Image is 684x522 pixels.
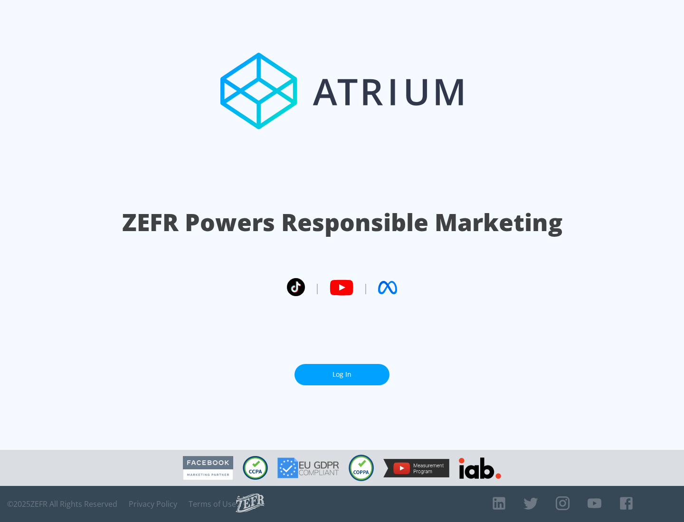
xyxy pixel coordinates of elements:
h1: ZEFR Powers Responsible Marketing [122,206,562,239]
img: CCPA Compliant [243,456,268,480]
span: | [363,280,369,295]
img: Facebook Marketing Partner [183,456,233,480]
span: | [314,280,320,295]
a: Privacy Policy [129,499,177,509]
span: © 2025 ZEFR All Rights Reserved [7,499,117,509]
img: GDPR Compliant [277,457,339,478]
a: Log In [294,364,389,385]
img: IAB [459,457,501,479]
img: COPPA Compliant [349,455,374,481]
img: YouTube Measurement Program [383,459,449,477]
a: Terms of Use [189,499,236,509]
